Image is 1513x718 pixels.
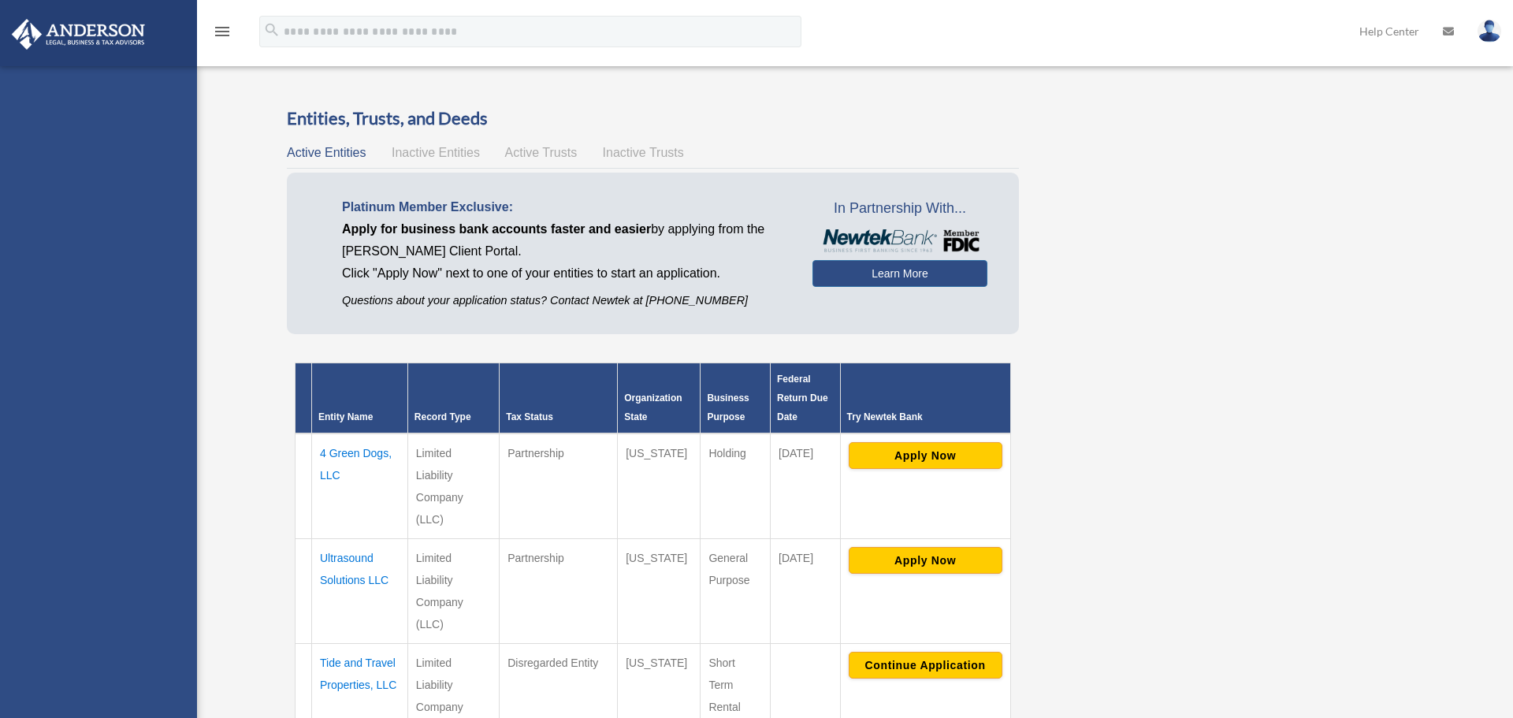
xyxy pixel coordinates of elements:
[312,433,408,539] td: 4 Green Dogs, LLC
[287,106,1019,131] h3: Entities, Trusts, and Deeds
[771,433,841,539] td: [DATE]
[847,407,1004,426] div: Try Newtek Bank
[312,363,408,434] th: Entity Name
[263,21,281,39] i: search
[213,22,232,41] i: menu
[500,433,618,539] td: Partnership
[812,260,987,287] a: Learn More
[342,222,651,236] span: Apply for business bank accounts faster and easier
[771,539,841,644] td: [DATE]
[342,218,789,262] p: by applying from the [PERSON_NAME] Client Portal.
[505,146,578,159] span: Active Trusts
[618,539,701,644] td: [US_STATE]
[849,442,1002,469] button: Apply Now
[407,539,499,644] td: Limited Liability Company (LLC)
[342,262,789,285] p: Click "Apply Now" next to one of your entities to start an application.
[771,363,841,434] th: Federal Return Due Date
[407,363,499,434] th: Record Type
[392,146,480,159] span: Inactive Entities
[701,433,771,539] td: Holding
[213,28,232,41] a: menu
[701,363,771,434] th: Business Purpose
[618,363,701,434] th: Organization State
[849,652,1002,679] button: Continue Application
[603,146,684,159] span: Inactive Trusts
[820,229,979,253] img: NewtekBankLogoSM.png
[849,547,1002,574] button: Apply Now
[342,291,789,311] p: Questions about your application status? Contact Newtek at [PHONE_NUMBER]
[701,539,771,644] td: General Purpose
[618,433,701,539] td: [US_STATE]
[312,539,408,644] td: Ultrasound Solutions LLC
[500,363,618,434] th: Tax Status
[812,196,987,221] span: In Partnership With...
[342,196,789,218] p: Platinum Member Exclusive:
[407,433,499,539] td: Limited Liability Company (LLC)
[287,146,366,159] span: Active Entities
[1478,20,1501,43] img: User Pic
[7,19,150,50] img: Anderson Advisors Platinum Portal
[500,539,618,644] td: Partnership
